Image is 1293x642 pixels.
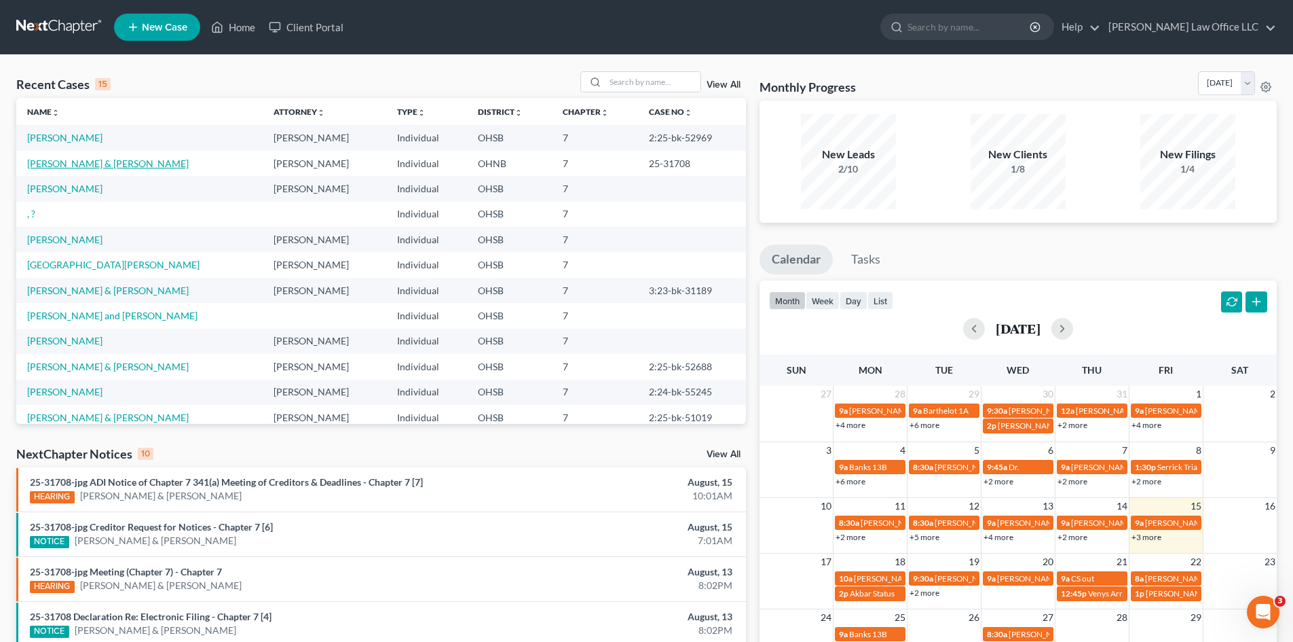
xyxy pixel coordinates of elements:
span: Barthelot 1A [923,406,969,416]
td: OHSB [467,227,552,252]
a: 25-31708-jpg ADI Notice of Chapter 7 341(a) Meeting of Creditors & Deadlines - Chapter 7 [7] [30,476,423,488]
a: +2 more [1057,476,1087,486]
td: Individual [386,329,467,354]
span: 8:30a [913,462,933,472]
a: Typeunfold_more [397,107,426,117]
span: [PERSON_NAME] 12D [1009,629,1089,639]
span: 27 [819,386,833,402]
span: 26 [967,609,981,626]
a: +2 more [1057,420,1087,430]
div: 10 [138,448,153,460]
a: [PERSON_NAME] Law Office LLC [1102,15,1276,39]
a: [PERSON_NAME] & [PERSON_NAME] [27,158,189,169]
span: 12 [967,498,981,514]
a: Calendar [760,245,833,274]
div: NextChapter Notices [16,446,153,462]
span: 8 [1195,442,1203,459]
div: New Leads [801,147,896,162]
div: 8:02PM [507,624,732,637]
span: Thu [1082,364,1102,376]
td: 7 [552,151,638,176]
td: 7 [552,380,638,405]
i: unfold_more [514,109,523,117]
i: unfold_more [417,109,426,117]
a: +4 more [983,532,1013,542]
span: 8a [1135,573,1144,584]
a: [PERSON_NAME] [27,335,102,346]
span: 9a [839,629,848,639]
input: Search by name... [605,72,700,92]
td: OHSB [467,329,552,354]
span: [PERSON_NAME] Trial [935,462,1015,472]
button: week [806,291,840,310]
span: Sat [1231,364,1248,376]
div: August, 15 [507,520,732,534]
div: New Clients [971,147,1066,162]
span: 10a [839,573,852,584]
button: list [867,291,893,310]
span: 9a [1061,462,1070,472]
span: 19 [967,554,981,570]
span: 15 [1189,498,1203,514]
a: [PERSON_NAME] [27,183,102,194]
span: 7 [1121,442,1129,459]
a: Districtunfold_more [478,107,523,117]
div: New Filings [1140,147,1235,162]
a: 25-31708 Declaration Re: Electronic Filing - Chapter 7 [4] [30,611,271,622]
span: 9:45a [987,462,1007,472]
td: OHSB [467,278,552,303]
span: 29 [967,386,981,402]
td: 7 [552,227,638,252]
span: [PERSON_NAME] PT [849,406,924,416]
td: [PERSON_NAME] [263,227,386,252]
span: 31 [1115,386,1129,402]
a: View All [707,450,741,459]
span: Banks 13B [849,629,887,639]
span: [PERSON_NAME] status [1145,573,1231,584]
h2: [DATE] [996,321,1041,336]
span: [PERSON_NAME] call [998,421,1075,431]
span: 8:30a [839,518,859,528]
td: [PERSON_NAME] [263,125,386,150]
span: Venys Arraignment [1088,588,1156,599]
input: Search by name... [907,14,1032,39]
span: [PERSON_NAME] Phone Pt [1146,588,1243,599]
span: Banks 13B [849,462,887,472]
i: unfold_more [601,109,609,117]
td: OHSB [467,380,552,405]
span: Mon [859,364,882,376]
span: Serrick Trial [1157,462,1199,472]
a: +2 more [1131,476,1161,486]
span: Wed [1007,364,1029,376]
i: unfold_more [317,109,325,117]
td: Individual [386,151,467,176]
button: day [840,291,867,310]
span: 24 [819,609,833,626]
td: 7 [552,125,638,150]
span: 22 [1189,554,1203,570]
i: unfold_more [684,109,692,117]
span: 9a [1061,518,1070,528]
div: August, 13 [507,565,732,579]
a: [PERSON_NAME] & [PERSON_NAME] [27,285,189,296]
a: Home [204,15,262,39]
span: 9a [839,406,848,416]
td: Individual [386,176,467,201]
span: [PERSON_NAME] 14B [1071,462,1151,472]
td: OHSB [467,176,552,201]
span: 14 [1115,498,1129,514]
a: [PERSON_NAME] & [PERSON_NAME] [75,624,236,637]
a: +3 more [1131,532,1161,542]
span: 2p [987,421,996,431]
div: NOTICE [30,536,69,548]
div: Recent Cases [16,76,111,92]
a: +4 more [1131,420,1161,430]
td: Individual [386,278,467,303]
span: [PERSON_NAME] 14B [1145,518,1225,528]
td: OHSB [467,303,552,328]
span: [PERSON_NAME] 14C [997,518,1077,528]
span: 9a [1061,573,1070,584]
span: [PERSON_NAME] Show Cause [1145,406,1253,416]
div: August, 13 [507,610,732,624]
td: Individual [386,125,467,150]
